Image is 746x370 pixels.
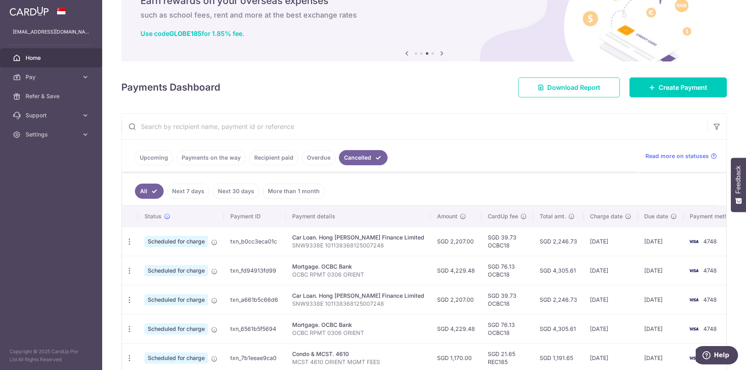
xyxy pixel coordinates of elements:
img: Bank Card [686,266,702,275]
td: SGD 2,207.00 [431,285,481,314]
span: Scheduled for charge [144,294,208,305]
a: All [135,184,164,199]
th: Payment ID [224,206,286,227]
img: Bank Card [686,324,702,334]
span: Status [144,212,162,220]
td: SGD 4,305.61 [533,314,584,343]
a: More than 1 month [263,184,325,199]
p: [EMAIL_ADDRESS][DOMAIN_NAME] [13,28,89,36]
div: Mortgage. OCBC Bank [292,263,424,271]
p: SNW9338E 101138368125007248 [292,241,424,249]
span: 4748 [703,325,717,332]
td: SGD 4,229.48 [431,256,481,285]
span: CardUp fee [488,212,518,220]
td: [DATE] [584,227,638,256]
span: Settings [26,131,78,139]
button: Feedback - Show survey [731,158,746,212]
span: 4748 [703,296,717,303]
td: SGD 76.13 OCBC18 [481,256,533,285]
b: GLOBE185 [169,30,202,38]
td: txn_6561b5f5694 [224,314,286,343]
p: SNW9338E 101138368125007248 [292,300,424,308]
a: Download Report [518,77,620,97]
div: Car Loan. Hong [PERSON_NAME] Finance Limited [292,233,424,241]
td: [DATE] [584,256,638,285]
div: Condo & MCST. 4610 [292,350,424,358]
td: SGD 2,207.00 [431,227,481,256]
span: Home [26,54,78,62]
span: Scheduled for charge [144,236,208,247]
iframe: Opens a widget where you can find more information [696,346,738,366]
span: Amount [437,212,457,220]
a: Recipient paid [249,150,299,165]
td: SGD 2,246.73 [533,227,584,256]
td: [DATE] [638,256,683,285]
h6: such as school fees, rent and more at the best exchange rates [140,10,708,20]
span: Scheduled for charge [144,265,208,276]
td: [DATE] [638,285,683,314]
a: Cancelled [339,150,388,165]
span: Pay [26,73,78,81]
span: 4748 [703,267,717,274]
span: 4748 [703,238,717,245]
a: Use codeGLOBE185for 1.85% fee. [140,30,244,38]
a: Upcoming [135,150,173,165]
input: Search by recipient name, payment id or reference [122,114,707,139]
span: Create Payment [659,83,707,92]
span: Support [26,111,78,119]
td: SGD 4,305.61 [533,256,584,285]
span: Scheduled for charge [144,352,208,364]
a: Next 7 days [167,184,210,199]
td: txn_a661b5c66d6 [224,285,286,314]
td: [DATE] [584,314,638,343]
a: Create Payment [629,77,727,97]
span: Charge date [590,212,623,220]
p: OCBC RPMT 0306 ORIENT [292,329,424,337]
td: [DATE] [584,285,638,314]
span: Scheduled for charge [144,323,208,334]
td: SGD 76.13 OCBC18 [481,314,533,343]
span: Refer & Save [26,92,78,100]
a: Read more on statuses [645,152,717,160]
span: Feedback [735,166,742,194]
a: Overdue [302,150,336,165]
span: Total amt. [540,212,566,220]
span: Download Report [547,83,600,92]
td: SGD 39.73 OCBC18 [481,227,533,256]
img: CardUp [10,6,49,16]
a: Next 30 days [213,184,259,199]
td: txn_fd94913fd99 [224,256,286,285]
th: Payment method [683,206,744,227]
td: SGD 39.73 OCBC18 [481,285,533,314]
p: MCST 4610 ORIENT MGMT FEES [292,358,424,366]
h4: Payments Dashboard [121,80,220,95]
div: Car Loan. Hong [PERSON_NAME] Finance Limited [292,292,424,300]
td: [DATE] [638,314,683,343]
img: Bank Card [686,353,702,363]
td: txn_b0cc3eca01c [224,227,286,256]
img: Bank Card [686,295,702,305]
p: OCBC RPMT 0306 ORIENT [292,271,424,279]
span: Due date [644,212,668,220]
div: Mortgage. OCBC Bank [292,321,424,329]
td: SGD 2,246.73 [533,285,584,314]
img: Bank Card [686,237,702,246]
span: Read more on statuses [645,152,709,160]
td: SGD 4,229.48 [431,314,481,343]
th: Payment details [286,206,431,227]
a: Payments on the way [176,150,246,165]
td: [DATE] [638,227,683,256]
